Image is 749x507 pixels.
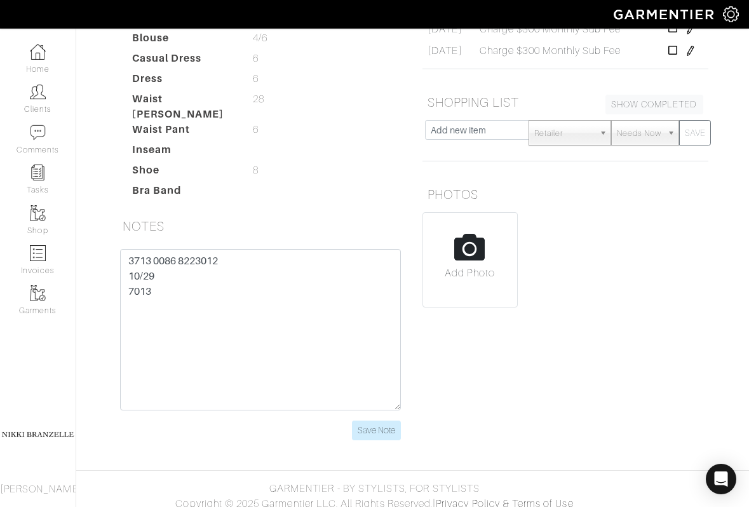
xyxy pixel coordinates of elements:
[253,30,267,46] span: 4/6
[706,464,736,494] div: Open Intercom Messenger
[679,120,711,145] button: SAVE
[30,205,46,221] img: garments-icon-b7da505a4dc4fd61783c78ac3ca0ef83fa9d6f193b1c9dc38574b1d14d53ca28.png
[685,46,696,56] img: pen-cf24a1663064a2ec1b9c1bd2387e9de7a2fa800b781884d57f21acf72779bad2.png
[617,121,661,146] span: Needs Now
[120,249,401,410] textarea: 3713 0086 8223012 10/29 7013
[123,51,243,71] dt: Casual Dress
[428,43,462,58] span: [DATE]
[123,183,243,203] dt: Bra Band
[123,163,243,183] dt: Shoe
[30,44,46,60] img: dashboard-icon-dbcd8f5a0b271acd01030246c82b418ddd0df26cd7fceb0bd07c9910d44c42f6.png
[118,213,403,239] h5: NOTES
[123,122,243,142] dt: Waist Pant
[253,51,259,66] span: 6
[352,421,401,440] input: Save Note
[30,125,46,140] img: comment-icon-a0a6a9ef722e966f86d9cbdc48e553b5cf19dbc54f86b18d962a5391bc8f6eb6.png
[30,84,46,100] img: clients-icon-6bae9207a08558b7cb47a8932f037763ab4055f8c8b6bfacd5dc20c3e0201464.png
[422,182,708,207] h5: PHOTOS
[253,71,259,86] span: 6
[30,165,46,180] img: reminder-icon-8004d30b9f0a5d33ae49ab947aed9ed385cf756f9e5892f1edd6e32f2345188e.png
[123,91,243,122] dt: Waist [PERSON_NAME]
[605,95,703,114] a: SHOW COMPLETED
[253,122,259,137] span: 6
[428,22,462,37] span: [DATE]
[253,91,264,107] span: 28
[723,6,739,22] img: gear-icon-white-bd11855cb880d31180b6d7d6211b90ccbf57a29d726f0c71d8c61bd08dd39cc2.png
[607,3,723,25] img: garmentier-logo-header-white-b43fb05a5012e4ada735d5af1a66efaba907eab6374d6393d1fbf88cb4ef424d.png
[123,142,243,163] dt: Inseam
[480,22,621,37] span: Charge $300 Monthly Sub Fee
[534,121,594,146] span: Retailer
[425,120,530,140] input: Add new item
[123,71,243,91] dt: Dress
[253,163,259,178] span: 8
[30,285,46,301] img: garments-icon-b7da505a4dc4fd61783c78ac3ca0ef83fa9d6f193b1c9dc38574b1d14d53ca28.png
[480,43,621,58] span: Charge $300 Monthly Sub Fee
[422,90,708,115] h5: SHOPPING LIST
[123,30,243,51] dt: Blouse
[685,24,696,34] img: pen-cf24a1663064a2ec1b9c1bd2387e9de7a2fa800b781884d57f21acf72779bad2.png
[30,245,46,261] img: orders-icon-0abe47150d42831381b5fb84f609e132dff9fe21cb692f30cb5eec754e2cba89.png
